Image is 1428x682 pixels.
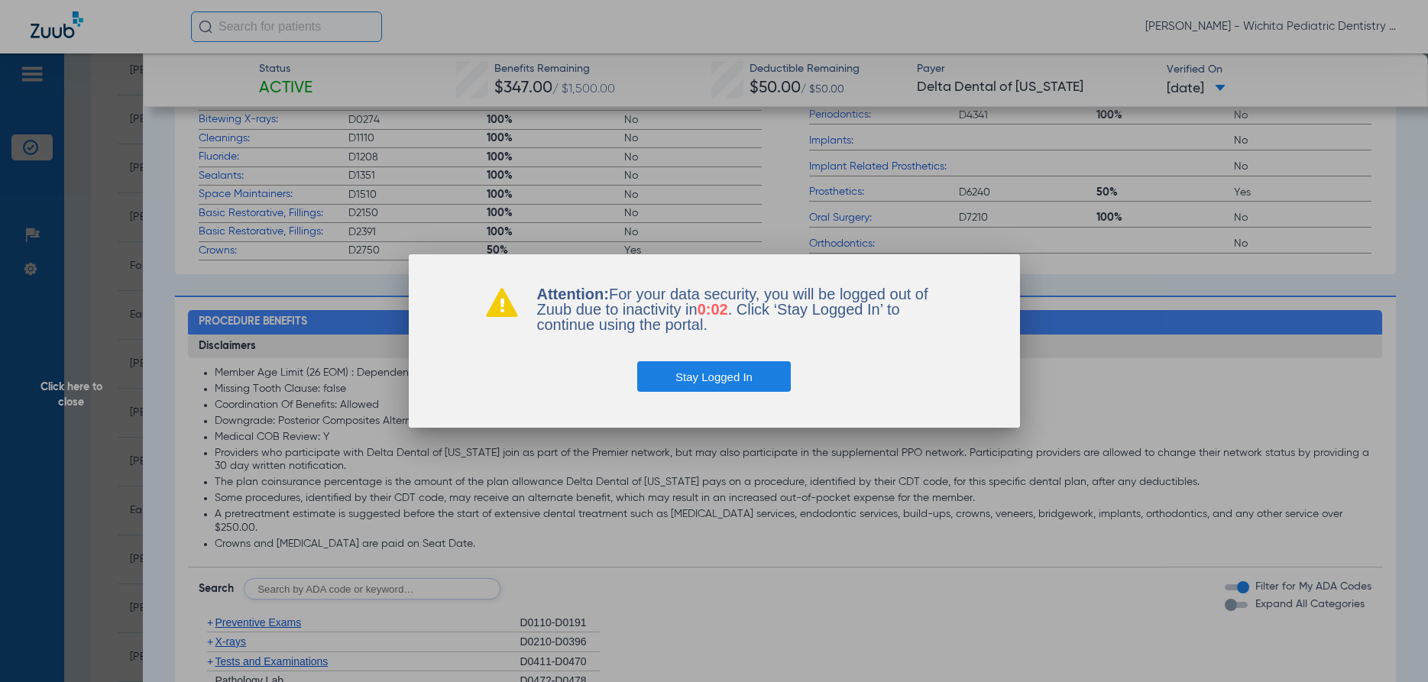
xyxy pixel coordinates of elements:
button: Stay Logged In [637,361,791,392]
span: 0:02 [698,301,728,318]
b: Attention: [537,286,609,302]
iframe: Chat Widget [1352,609,1428,682]
img: warning [485,286,519,317]
p: For your data security, you will be logged out of Zuub due to inactivity in . Click ‘Stay Logged ... [537,286,944,332]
